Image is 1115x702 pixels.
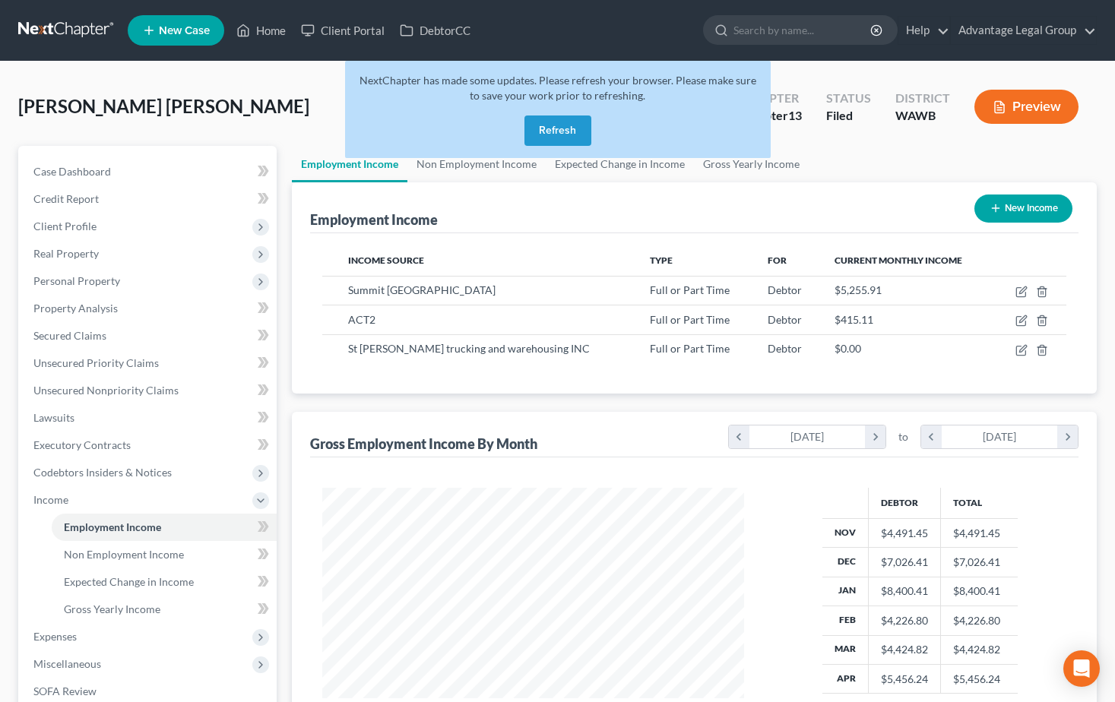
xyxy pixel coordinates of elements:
td: $4,491.45 [940,518,1018,547]
a: Non Employment Income [52,541,277,568]
span: Unsecured Nonpriority Claims [33,384,179,397]
span: Summit [GEOGRAPHIC_DATA] [348,283,496,296]
th: Apr [822,665,869,694]
a: Case Dashboard [21,158,277,185]
span: St [PERSON_NAME] trucking and warehousing INC [348,342,590,355]
span: Executory Contracts [33,438,131,451]
span: Credit Report [33,192,99,205]
div: Filed [826,107,871,125]
span: Property Analysis [33,302,118,315]
input: Search by name... [733,16,873,44]
div: $4,491.45 [881,526,928,541]
th: Total [940,488,1018,518]
td: $7,026.41 [940,548,1018,577]
a: Employment Income [292,146,407,182]
span: Client Profile [33,220,97,232]
span: Income [33,493,68,506]
span: Expected Change in Income [64,575,194,588]
div: Chapter [743,107,802,125]
a: Unsecured Priority Claims [21,349,277,377]
td: $4,226.80 [940,606,1018,635]
span: Income Source [348,255,424,266]
div: Chapter [743,90,802,107]
th: Jan [822,577,869,606]
i: chevron_right [865,425,885,448]
span: Full or Part Time [650,342,730,355]
div: District [895,90,950,107]
span: New Case [159,25,210,36]
span: Personal Property [33,274,120,287]
span: Secured Claims [33,329,106,342]
button: Preview [974,90,1079,124]
i: chevron_left [729,425,749,448]
th: Feb [822,606,869,635]
span: Debtor [768,313,802,326]
a: Secured Claims [21,322,277,349]
th: Nov [822,518,869,547]
span: For [768,255,787,266]
a: Executory Contracts [21,432,277,459]
a: Help [898,17,949,44]
div: Status [826,90,871,107]
span: NextChapter has made some updates. Please refresh your browser. Please make sure to save your wor... [360,74,756,102]
td: $4,424.82 [940,635,1018,664]
button: New Income [974,194,1072,223]
i: chevron_left [921,425,942,448]
span: Lawsuits [33,411,74,424]
a: Home [229,17,293,44]
span: $415.11 [835,313,873,326]
i: chevron_right [1057,425,1078,448]
div: $5,456.24 [881,672,928,687]
div: Gross Employment Income By Month [310,435,537,453]
span: Expenses [33,630,77,643]
td: $5,456.24 [940,665,1018,694]
span: Debtor [768,283,802,296]
span: Miscellaneous [33,657,101,670]
a: Client Portal [293,17,392,44]
a: DebtorCC [392,17,478,44]
span: Debtor [768,342,802,355]
span: Codebtors Insiders & Notices [33,466,172,479]
span: Employment Income [64,520,161,533]
a: Credit Report [21,185,277,213]
a: Property Analysis [21,295,277,322]
a: Gross Yearly Income [52,596,277,623]
div: [DATE] [942,425,1058,448]
div: Open Intercom Messenger [1063,650,1100,687]
div: WAWB [895,107,950,125]
div: $7,026.41 [881,555,928,570]
span: ACT2 [348,313,375,326]
span: $5,255.91 [835,283,882,296]
th: Mar [822,635,869,664]
span: Real Property [33,247,99,260]
span: [PERSON_NAME] [PERSON_NAME] [18,95,309,117]
th: Debtor [868,488,940,518]
a: Employment Income [52,514,277,541]
button: Refresh [524,115,591,146]
span: SOFA Review [33,685,97,697]
span: to [898,429,908,444]
div: Employment Income [310,210,438,229]
div: [DATE] [749,425,866,448]
span: Current Monthly Income [835,255,962,266]
td: $8,400.41 [940,577,1018,606]
a: Unsecured Nonpriority Claims [21,377,277,404]
div: $4,226.80 [881,613,928,628]
span: Unsecured Priority Claims [33,356,159,369]
div: $4,424.82 [881,642,928,657]
th: Dec [822,548,869,577]
a: Expected Change in Income [52,568,277,596]
div: $8,400.41 [881,583,928,599]
span: 13 [788,108,802,122]
span: Full or Part Time [650,313,730,326]
span: Case Dashboard [33,165,111,178]
span: Full or Part Time [650,283,730,296]
span: Type [650,255,673,266]
span: Non Employment Income [64,548,184,561]
span: Gross Yearly Income [64,602,160,615]
a: Advantage Legal Group [951,17,1096,44]
span: $0.00 [835,342,861,355]
a: Lawsuits [21,404,277,432]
